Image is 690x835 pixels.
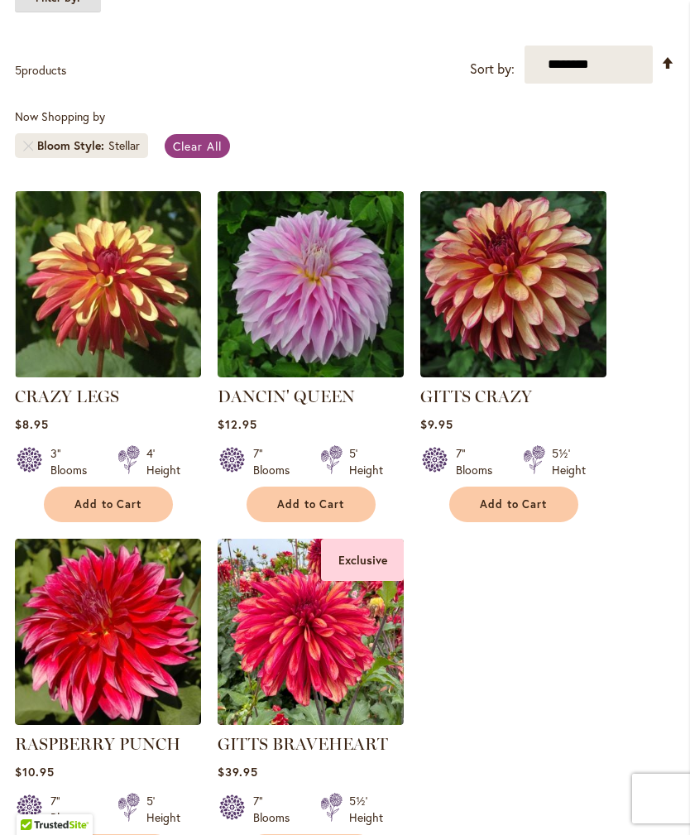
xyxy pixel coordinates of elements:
[218,734,388,754] a: GITTS BRAVEHEART
[218,539,404,725] img: GITTS BRAVEHEART
[321,539,404,581] div: Exclusive
[15,365,201,381] a: CRAZY LEGS
[15,386,119,406] a: CRAZY LEGS
[552,445,586,478] div: 5½' Height
[50,793,98,826] div: 7" Blooms
[218,365,404,381] a: Dancin' Queen
[420,416,453,432] span: $9.95
[23,141,33,151] a: Remove Bloom Style Stellar
[50,445,98,478] div: 3" Blooms
[449,487,578,522] button: Add to Cart
[146,793,180,826] div: 5' Height
[253,445,300,478] div: 7" Blooms
[15,764,55,780] span: $10.95
[15,62,22,78] span: 5
[420,365,606,381] a: Gitts Crazy
[37,137,108,154] span: Bloom Style
[218,713,404,728] a: GITTS BRAVEHEART Exclusive
[253,793,300,826] div: 7" Blooms
[456,445,503,478] div: 7" Blooms
[74,497,142,511] span: Add to Cart
[108,137,140,154] div: Stellar
[15,734,180,754] a: RASPBERRY PUNCH
[247,487,376,522] button: Add to Cart
[12,776,59,823] iframe: Launch Accessibility Center
[218,416,257,432] span: $12.95
[44,487,173,522] button: Add to Cart
[480,497,548,511] span: Add to Cart
[218,764,258,780] span: $39.95
[218,386,355,406] a: DANCIN' QUEEN
[173,138,222,154] span: Clear All
[15,539,201,725] img: RASPBERRY PUNCH
[349,445,383,478] div: 5' Height
[146,445,180,478] div: 4' Height
[15,416,49,432] span: $8.95
[420,191,606,377] img: Gitts Crazy
[15,108,105,124] span: Now Shopping by
[15,57,66,84] p: products
[165,134,230,158] a: Clear All
[15,713,201,728] a: RASPBERRY PUNCH
[15,191,201,377] img: CRAZY LEGS
[470,54,515,84] label: Sort by:
[277,497,345,511] span: Add to Cart
[349,793,383,826] div: 5½' Height
[218,191,404,377] img: Dancin' Queen
[420,386,532,406] a: GITTS CRAZY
